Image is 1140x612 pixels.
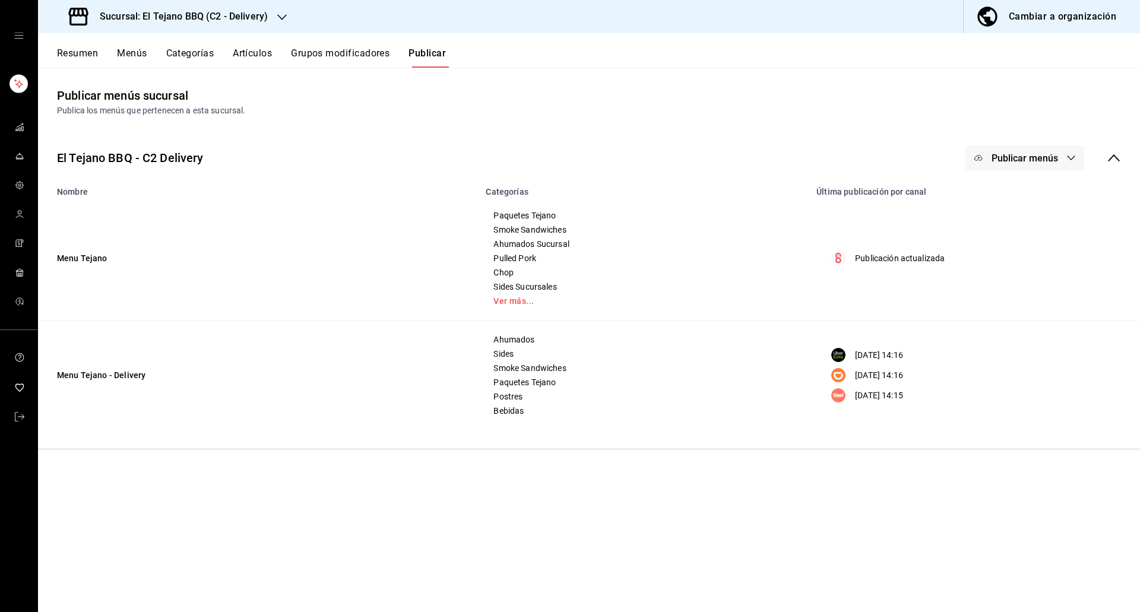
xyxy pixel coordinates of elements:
[38,321,479,430] td: Menu Tejano - Delivery
[493,407,794,415] span: Bebidas
[493,268,794,277] span: Chop
[855,389,903,402] p: [DATE] 14:15
[479,180,809,196] th: Categorías
[38,180,479,196] th: Nombre
[493,226,794,234] span: Smoke Sandwiches
[291,47,389,68] button: Grupos modificadores
[493,211,794,220] span: Paquetes Tejano
[408,47,446,68] button: Publicar
[992,153,1058,164] span: Publicar menús
[90,9,268,24] h3: Sucursal: El Tejano BBQ (C2 - Delivery)
[493,392,794,401] span: Postres
[855,252,945,265] p: Publicación actualizada
[493,350,794,358] span: Sides
[57,47,1140,68] div: navigation tabs
[57,149,204,167] div: El Tejano BBQ - C2 Delivery
[855,369,903,382] p: [DATE] 14:16
[965,145,1084,170] button: Publicar menús
[117,47,147,68] button: Menús
[493,297,794,305] a: Ver más...
[38,196,479,321] td: Menu Tejano
[493,283,794,291] span: Sides Sucursales
[38,180,1140,430] table: menu maker table for brand
[14,31,24,40] button: open drawer
[493,254,794,262] span: Pulled Pork
[57,47,98,68] button: Resumen
[1009,8,1116,25] div: Cambiar a organización
[57,104,1121,117] div: Publica los menús que pertenecen a esta sucursal.
[809,180,1140,196] th: Última publicación por canal
[233,47,272,68] button: Artículos
[493,378,794,386] span: Paquetes Tejano
[57,87,188,104] div: Publicar menús sucursal
[166,47,214,68] button: Categorías
[855,349,903,362] p: [DATE] 14:16
[493,240,794,248] span: Ahumados Sucursal
[493,335,794,344] span: Ahumados
[493,364,794,372] span: Smoke Sandwiches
